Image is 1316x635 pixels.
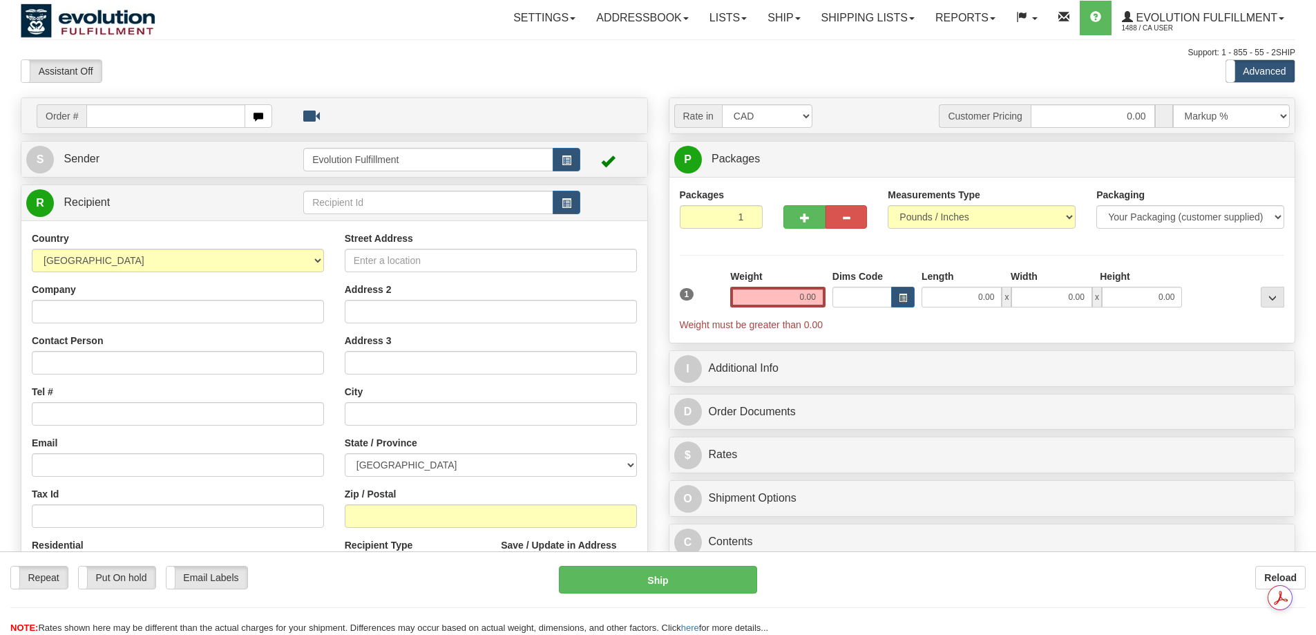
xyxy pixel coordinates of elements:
input: Enter a location [345,249,637,272]
span: S [26,146,54,173]
span: NOTE: [10,623,38,633]
label: Weight [730,269,762,283]
a: OShipment Options [674,484,1290,513]
a: Evolution Fulfillment 1488 / CA User [1112,1,1295,35]
input: Recipient Id [303,191,553,214]
label: Measurements Type [888,188,980,202]
label: Width [1011,269,1038,283]
span: $ [674,442,702,469]
a: DOrder Documents [674,398,1290,426]
span: I [674,355,702,383]
label: Packages [680,188,725,202]
a: S Sender [26,145,303,173]
label: Assistant Off [21,60,102,82]
label: Length [922,269,954,283]
span: Recipient [64,196,110,208]
label: Country [32,231,69,245]
span: Rate in [674,104,722,128]
div: ... [1261,287,1284,307]
label: Packaging [1096,188,1145,202]
label: Recipient Type [345,538,413,552]
label: Height [1100,269,1130,283]
label: Advanced [1226,60,1295,82]
label: Save / Update in Address Book [501,538,636,566]
span: 1488 / CA User [1122,21,1226,35]
a: Addressbook [586,1,699,35]
span: Order # [37,104,86,128]
label: City [345,385,363,399]
a: IAdditional Info [674,354,1290,383]
span: Weight must be greater than 0.00 [680,319,823,330]
span: R [26,189,54,217]
label: Tel # [32,385,53,399]
label: Email [32,436,57,450]
a: P Packages [674,145,1290,173]
span: Customer Pricing [939,104,1030,128]
label: Tax Id [32,487,59,501]
button: Ship [559,566,757,594]
a: $Rates [674,441,1290,469]
img: logo1488.jpg [21,3,155,38]
span: Packages [712,153,760,164]
span: 1 [680,288,694,301]
a: R Recipient [26,189,273,217]
label: Contact Person [32,334,103,348]
div: Support: 1 - 855 - 55 - 2SHIP [21,47,1295,59]
label: Address 2 [345,283,392,296]
span: D [674,398,702,426]
label: Dims Code [832,269,883,283]
label: Street Address [345,231,413,245]
span: O [674,485,702,513]
span: Evolution Fulfillment [1133,12,1277,23]
a: Ship [757,1,810,35]
span: C [674,529,702,556]
label: Put On hold [79,567,155,589]
label: Residential [32,538,84,552]
label: Repeat [11,567,68,589]
input: Sender Id [303,148,553,171]
a: Shipping lists [811,1,925,35]
label: State / Province [345,436,417,450]
a: here [681,623,699,633]
button: Reload [1255,566,1306,589]
label: Company [32,283,76,296]
a: Reports [925,1,1006,35]
span: x [1002,287,1011,307]
label: Email Labels [166,567,247,589]
a: CContents [674,528,1290,556]
a: Settings [503,1,586,35]
label: Address 3 [345,334,392,348]
span: P [674,146,702,173]
a: Lists [699,1,757,35]
span: x [1092,287,1102,307]
label: Zip / Postal [345,487,397,501]
b: Reload [1264,572,1297,583]
span: Sender [64,153,99,164]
